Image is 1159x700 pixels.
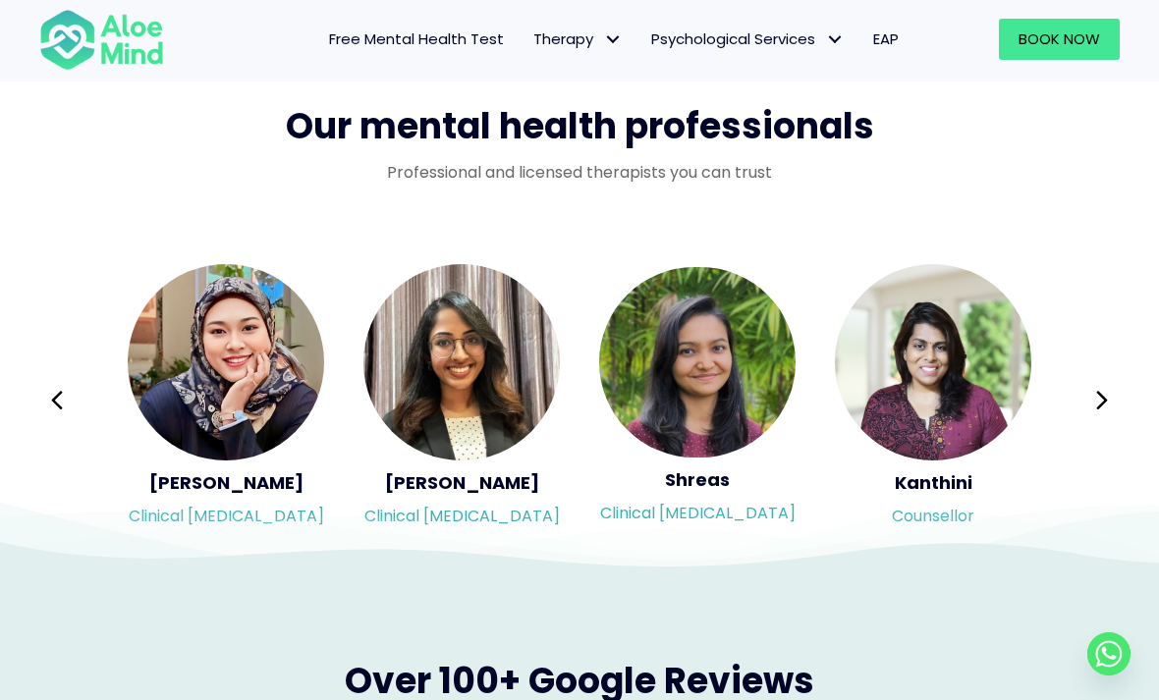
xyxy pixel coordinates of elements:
[128,264,324,460] img: <h5>Yasmin</h5><p>Clinical Psychologist</p>
[363,470,560,495] h5: [PERSON_NAME]
[128,264,324,537] a: <h5>Yasmin</h5><p>Clinical Psychologist</p> [PERSON_NAME]Clinical [MEDICAL_DATA]
[128,470,324,495] h5: [PERSON_NAME]
[329,28,504,49] span: Free Mental Health Test
[128,262,324,539] div: Slide 3 of 3
[519,19,636,60] a: TherapyTherapy: submenu
[598,26,627,54] span: Therapy: submenu
[533,28,622,49] span: Therapy
[39,161,1120,184] p: Professional and licensed therapists you can trust
[999,19,1120,60] a: Book Now
[363,264,560,537] a: <h5>Anita</h5><p>Clinical Psychologist</p> [PERSON_NAME]Clinical [MEDICAL_DATA]
[858,19,913,60] a: EAP
[1087,632,1131,675] a: Whatsapp
[651,28,844,49] span: Psychological Services
[835,264,1031,460] img: <h5>Kanthini</h5><p>Counsellor</p>
[599,262,796,539] div: Slide 5 of 3
[363,262,560,539] div: Slide 4 of 3
[873,28,899,49] span: EAP
[835,264,1031,537] a: <h5>Kanthini</h5><p>Counsellor</p> KanthiniCounsellor
[314,19,519,60] a: Free Mental Health Test
[286,101,874,151] span: Our mental health professionals
[363,264,560,460] img: <h5>Anita</h5><p>Clinical Psychologist</p>
[39,8,164,71] img: Aloe mind Logo
[820,26,849,54] span: Psychological Services: submenu
[1019,28,1100,49] span: Book Now
[599,267,796,458] img: <h5>Shreas</h5><p>Clinical Psychologist</p>
[636,19,858,60] a: Psychological ServicesPsychological Services: submenu
[184,19,913,60] nav: Menu
[599,267,796,534] a: <h5>Shreas</h5><p>Clinical Psychologist</p> ShreasClinical [MEDICAL_DATA]
[835,470,1031,495] h5: Kanthini
[599,467,796,492] h5: Shreas
[835,262,1031,539] div: Slide 6 of 3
